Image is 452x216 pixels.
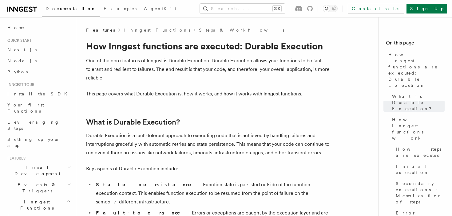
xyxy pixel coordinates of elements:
[144,6,176,11] span: AgentKit
[5,156,26,161] span: Features
[199,27,284,33] a: Steps & Workflows
[406,4,447,13] a: Sign Up
[100,2,140,17] a: Examples
[5,82,34,87] span: Inngest tour
[5,134,72,151] a: Setting up your app
[393,178,445,207] a: Secondary executions - Memoization of steps
[94,180,332,206] li: - Function state is persisted outside of the function execution context. This enables function ex...
[5,22,72,33] a: Home
[200,4,285,13] button: Search...⌘K
[386,39,445,49] h4: On this page
[388,52,445,88] span: How Inngest functions are executed: Durable Execution
[396,146,445,158] span: How steps are executed
[5,44,72,55] a: Next.js
[7,25,25,31] span: Home
[392,93,445,112] span: What is Durable Execution?
[5,38,32,43] span: Quick start
[42,2,100,17] a: Documentation
[5,117,72,134] a: Leveraging Steps
[86,118,180,126] a: What is Durable Execution?
[5,199,66,211] span: Inngest Functions
[5,182,67,194] span: Events & Triggers
[96,210,189,216] strong: Fault-tolerance
[46,6,96,11] span: Documentation
[7,137,60,148] span: Setting up your app
[396,163,445,175] span: Initial execution
[273,6,281,12] kbd: ⌘K
[86,90,332,98] p: This page covers what Durable Execution is, how it works, and how it works with Inngest functions.
[140,2,180,17] a: AgentKit
[108,199,119,205] em: or
[96,182,200,187] strong: State persistance
[7,58,37,63] span: Node.js
[386,49,445,91] a: How Inngest functions are executed: Durable Execution
[7,47,37,52] span: Next.js
[86,131,332,157] p: Durable Execution is a fault-tolerant approach to executing code that is achieved by handling fai...
[5,196,72,214] button: Inngest Functions
[5,164,67,177] span: Local Development
[392,117,445,141] span: How Inngest functions work
[393,144,445,161] a: How steps are executed
[390,114,445,144] a: How Inngest functions work
[5,99,72,117] a: Your first Functions
[86,40,332,52] h1: How Inngest functions are executed: Durable Execution
[7,102,44,114] span: Your first Functions
[7,120,59,131] span: Leveraging Steps
[5,55,72,66] a: Node.js
[124,27,190,33] a: Inngest Functions
[5,162,72,179] button: Local Development
[5,88,72,99] a: Install the SDK
[86,27,115,33] span: Features
[86,56,332,82] p: One of the core features of Inngest is Durable Execution. Durable Execution allows your functions...
[390,91,445,114] a: What is Durable Execution?
[393,161,445,178] a: Initial execution
[7,69,30,74] span: Python
[396,180,445,205] span: Secondary executions - Memoization of steps
[7,91,71,96] span: Install the SDK
[348,4,404,13] a: Contact sales
[323,5,338,12] button: Toggle dark mode
[104,6,137,11] span: Examples
[5,179,72,196] button: Events & Triggers
[86,164,332,173] p: Key aspects of Durable Execution include:
[5,66,72,77] a: Python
